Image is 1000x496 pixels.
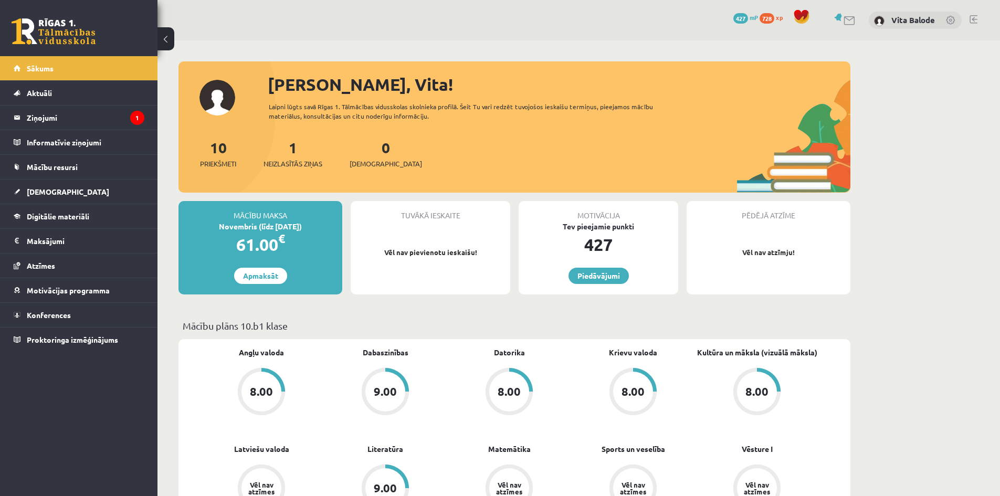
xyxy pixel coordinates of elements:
[27,310,71,320] span: Konferences
[874,16,885,26] img: Vita Balode
[14,254,144,278] a: Atzīmes
[519,221,678,232] div: Tev pieejamie punkti
[891,15,935,25] a: Vita Balode
[697,347,817,358] a: Kultūra un māksla (vizuālā māksla)
[27,229,144,253] legend: Maksājumi
[234,444,289,455] a: Latviešu valoda
[27,162,78,172] span: Mācību resursi
[264,159,322,169] span: Neizlasītās ziņas
[351,201,510,221] div: Tuvākā ieskaite
[356,247,505,258] p: Vēl nav pievienotu ieskaišu!
[178,201,342,221] div: Mācību maksa
[733,13,748,24] span: 427
[264,138,322,169] a: 1Neizlasītās ziņas
[447,368,571,417] a: 8.00
[350,138,422,169] a: 0[DEMOGRAPHIC_DATA]
[14,328,144,352] a: Proktoringa izmēģinājums
[14,180,144,204] a: [DEMOGRAPHIC_DATA]
[14,155,144,179] a: Mācību resursi
[692,247,845,258] p: Vēl nav atzīmju!
[247,481,276,495] div: Vēl nav atzīmes
[519,232,678,257] div: 427
[27,261,55,270] span: Atzīmes
[14,56,144,80] a: Sākums
[234,268,287,284] a: Apmaksāt
[14,229,144,253] a: Maksājumi
[494,347,525,358] a: Datorika
[130,111,144,125] i: 1
[350,159,422,169] span: [DEMOGRAPHIC_DATA]
[27,130,144,154] legend: Informatīvie ziņojumi
[323,368,447,417] a: 9.00
[268,72,850,97] div: [PERSON_NAME], Vita!
[178,221,342,232] div: Novembris (līdz [DATE])
[269,102,672,121] div: Laipni lūgts savā Rīgas 1. Tālmācības vidusskolas skolnieka profilā. Šeit Tu vari redzēt tuvojošo...
[250,386,273,397] div: 8.00
[12,18,96,45] a: Rīgas 1. Tālmācības vidusskola
[27,64,54,73] span: Sākums
[569,268,629,284] a: Piedāvājumi
[571,368,695,417] a: 8.00
[687,201,850,221] div: Pēdējā atzīme
[363,347,408,358] a: Dabaszinības
[367,444,403,455] a: Literatūra
[239,347,284,358] a: Angļu valoda
[760,13,788,22] a: 728 xp
[278,231,285,246] span: €
[200,159,236,169] span: Priekšmeti
[488,444,531,455] a: Matemātika
[14,130,144,154] a: Informatīvie ziņojumi
[519,201,678,221] div: Motivācija
[183,319,846,333] p: Mācību plāns 10.b1 klase
[760,13,774,24] span: 728
[742,481,772,495] div: Vēl nav atzīmes
[750,13,758,22] span: mP
[374,482,397,494] div: 9.00
[14,105,144,130] a: Ziņojumi1
[695,368,819,417] a: 8.00
[742,444,773,455] a: Vēsture I
[745,386,769,397] div: 8.00
[14,303,144,327] a: Konferences
[178,232,342,257] div: 61.00
[494,481,524,495] div: Vēl nav atzīmes
[27,88,52,98] span: Aktuāli
[622,386,645,397] div: 8.00
[14,278,144,302] a: Motivācijas programma
[374,386,397,397] div: 9.00
[27,286,110,295] span: Motivācijas programma
[609,347,657,358] a: Krievu valoda
[27,335,118,344] span: Proktoringa izmēģinājums
[27,105,144,130] legend: Ziņojumi
[733,13,758,22] a: 427 mP
[618,481,648,495] div: Vēl nav atzīmes
[776,13,783,22] span: xp
[498,386,521,397] div: 8.00
[27,187,109,196] span: [DEMOGRAPHIC_DATA]
[199,368,323,417] a: 8.00
[27,212,89,221] span: Digitālie materiāli
[200,138,236,169] a: 10Priekšmeti
[14,81,144,105] a: Aktuāli
[602,444,665,455] a: Sports un veselība
[14,204,144,228] a: Digitālie materiāli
